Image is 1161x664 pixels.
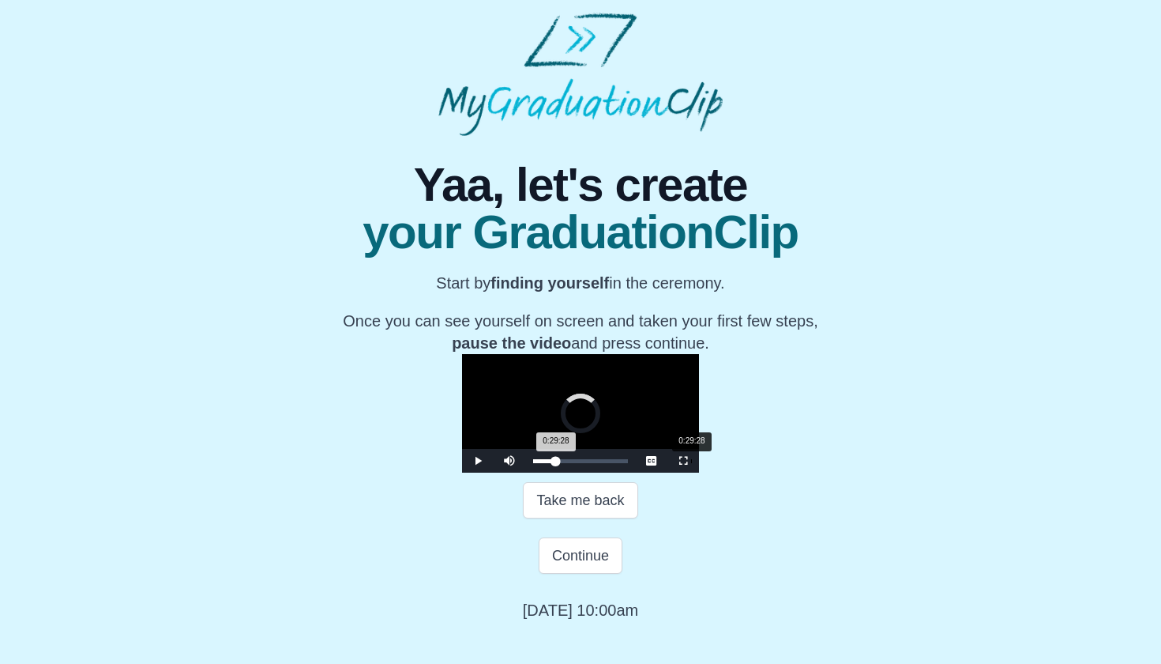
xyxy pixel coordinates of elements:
b: pause the video [452,334,571,352]
div: Video Player [462,354,699,473]
button: Fullscreen [667,449,699,473]
b: finding yourself [490,274,609,292]
span: Yaa, let's create [343,161,817,209]
p: Start by in the ceremony. [343,272,817,294]
div: Progress Bar [533,459,628,463]
p: Once you can see yourself on screen and taken your first few steps, and press continue. [343,310,817,354]
button: Captions [636,449,667,473]
button: Continue [539,538,622,574]
span: your GraduationClip [343,209,817,256]
button: Play [462,449,494,473]
img: MyGraduationClip [438,13,723,136]
button: Mute [494,449,525,473]
button: Take me back [523,482,637,519]
p: [DATE] 10:00am [523,599,638,621]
